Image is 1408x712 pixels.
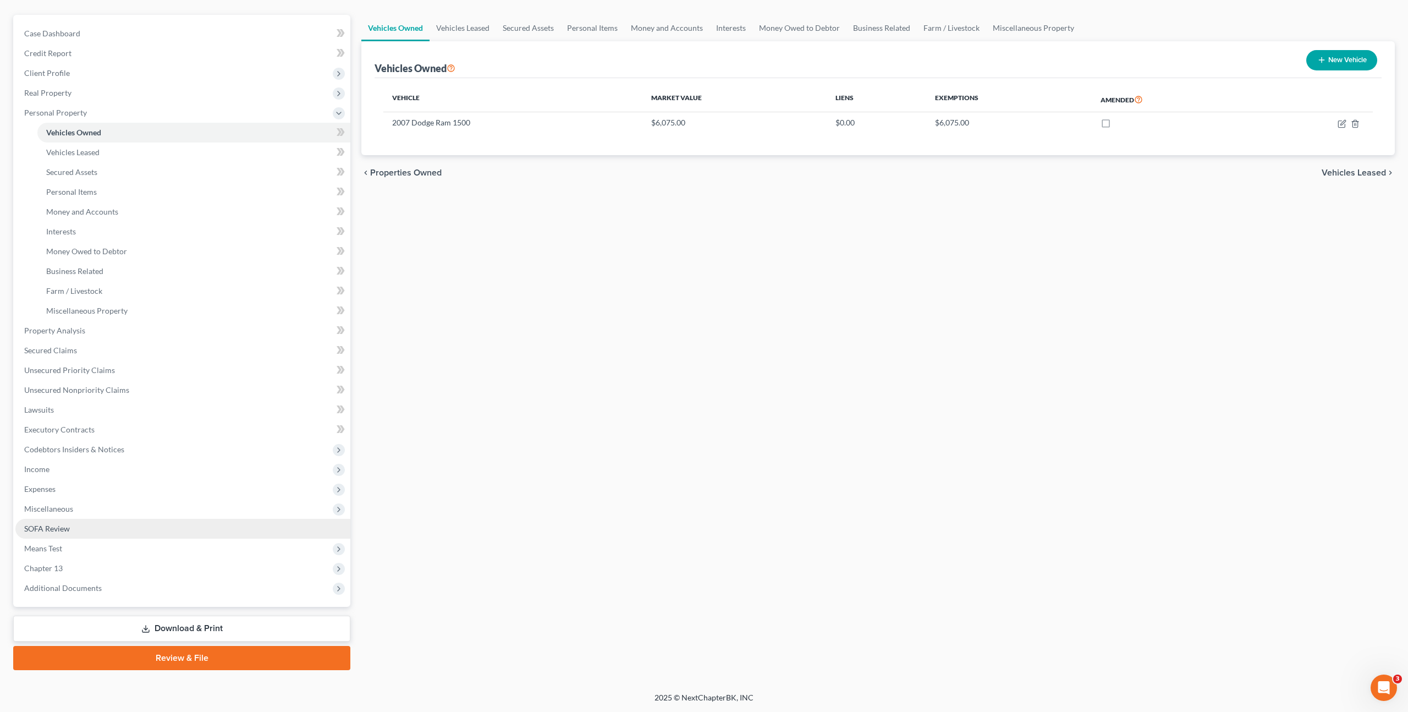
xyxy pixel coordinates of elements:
[24,326,85,335] span: Property Analysis
[24,484,56,494] span: Expenses
[15,420,350,440] a: Executory Contracts
[15,341,350,360] a: Secured Claims
[1306,50,1377,70] button: New Vehicle
[24,108,87,117] span: Personal Property
[37,182,350,202] a: Personal Items
[1092,87,1254,112] th: Amended
[46,167,97,177] span: Secured Assets
[24,88,71,97] span: Real Property
[24,385,129,395] span: Unsecured Nonpriority Claims
[15,321,350,341] a: Property Analysis
[46,266,103,276] span: Business Related
[24,405,54,414] span: Lawsuits
[391,692,1018,712] div: 2025 © NextChapterBK, INC
[15,519,350,539] a: SOFA Review
[827,87,926,112] th: Liens
[642,112,827,133] td: $6,075.00
[24,563,63,573] span: Chapter 13
[46,128,101,137] span: Vehicles Owned
[37,242,350,261] a: Money Owed to Debtor
[710,15,752,41] a: Interests
[926,112,1091,133] td: $6,075.00
[370,168,442,177] span: Properties Owned
[1393,675,1402,683] span: 3
[46,306,128,315] span: Miscellaneous Property
[24,583,102,593] span: Additional Documents
[46,247,127,256] span: Money Owed to Debtor
[37,222,350,242] a: Interests
[1322,168,1395,177] button: Vehicles Leased chevron_right
[361,168,442,177] button: chevron_left Properties Owned
[46,286,102,295] span: Farm / Livestock
[24,68,70,78] span: Client Profile
[46,147,100,157] span: Vehicles Leased
[24,29,80,38] span: Case Dashboard
[15,24,350,43] a: Case Dashboard
[846,15,917,41] a: Business Related
[24,48,71,58] span: Credit Report
[24,544,62,553] span: Means Test
[15,360,350,380] a: Unsecured Priority Claims
[986,15,1081,41] a: Miscellaneous Property
[13,646,350,670] a: Review & File
[46,207,118,216] span: Money and Accounts
[46,227,76,236] span: Interests
[375,62,455,75] div: Vehicles Owned
[496,15,560,41] a: Secured Assets
[24,365,115,375] span: Unsecured Priority Claims
[827,112,926,133] td: $0.00
[37,261,350,281] a: Business Related
[37,301,350,321] a: Miscellaneous Property
[24,445,124,454] span: Codebtors Insiders & Notices
[13,616,350,642] a: Download & Print
[361,15,430,41] a: Vehicles Owned
[1386,168,1395,177] i: chevron_right
[37,162,350,182] a: Secured Assets
[24,464,50,474] span: Income
[1371,675,1397,701] iframe: Intercom live chat
[383,112,642,133] td: 2007 Dodge Ram 1500
[15,400,350,420] a: Lawsuits
[46,187,97,196] span: Personal Items
[383,87,642,112] th: Vehicle
[37,123,350,143] a: Vehicles Owned
[37,143,350,162] a: Vehicles Leased
[24,504,73,513] span: Miscellaneous
[24,524,70,533] span: SOFA Review
[560,15,624,41] a: Personal Items
[752,15,846,41] a: Money Owed to Debtor
[430,15,496,41] a: Vehicles Leased
[15,43,350,63] a: Credit Report
[642,87,827,112] th: Market Value
[24,425,95,434] span: Executory Contracts
[15,380,350,400] a: Unsecured Nonpriority Claims
[361,168,370,177] i: chevron_left
[926,87,1091,112] th: Exemptions
[37,281,350,301] a: Farm / Livestock
[917,15,986,41] a: Farm / Livestock
[24,346,77,355] span: Secured Claims
[37,202,350,222] a: Money and Accounts
[1322,168,1386,177] span: Vehicles Leased
[624,15,710,41] a: Money and Accounts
